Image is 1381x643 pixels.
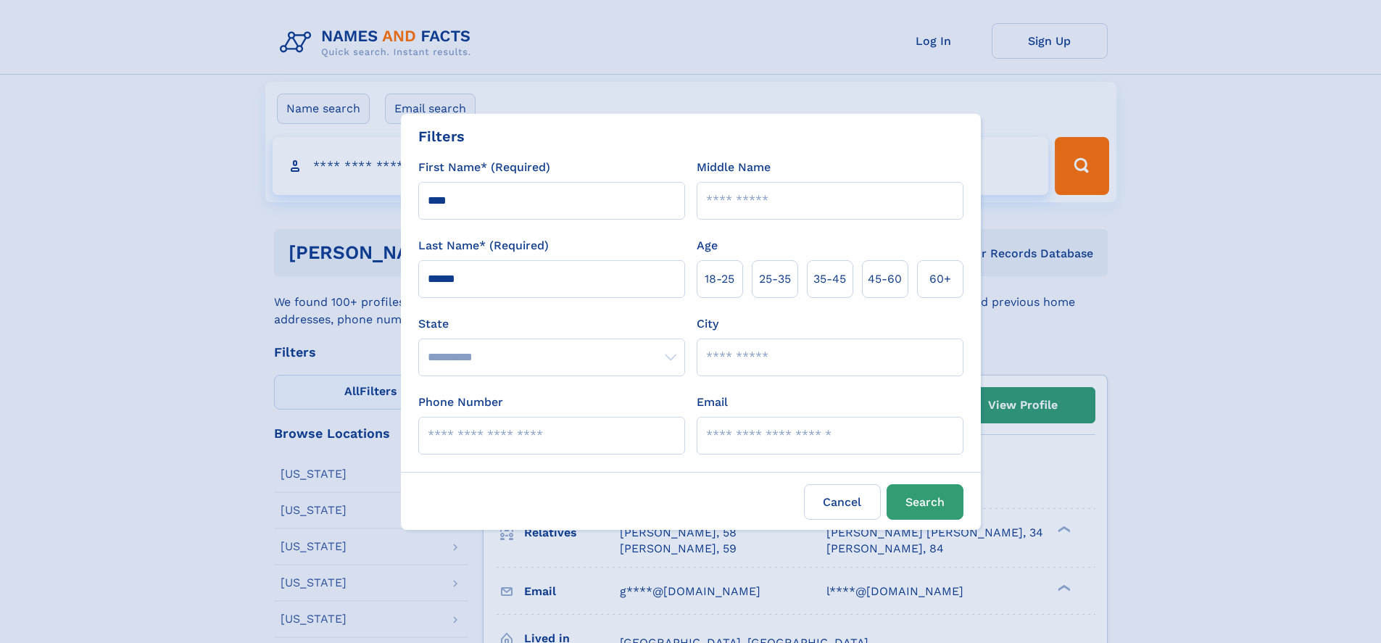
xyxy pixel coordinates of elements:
label: Email [697,394,728,411]
label: City [697,315,718,333]
span: 25‑35 [759,270,791,288]
label: First Name* (Required) [418,159,550,176]
span: 45‑60 [868,270,902,288]
label: Cancel [804,484,881,520]
span: 60+ [929,270,951,288]
label: State [418,315,685,333]
div: Filters [418,125,465,147]
label: Last Name* (Required) [418,237,549,254]
button: Search [887,484,963,520]
label: Age [697,237,718,254]
label: Phone Number [418,394,503,411]
span: 35‑45 [813,270,846,288]
span: 18‑25 [705,270,734,288]
label: Middle Name [697,159,771,176]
